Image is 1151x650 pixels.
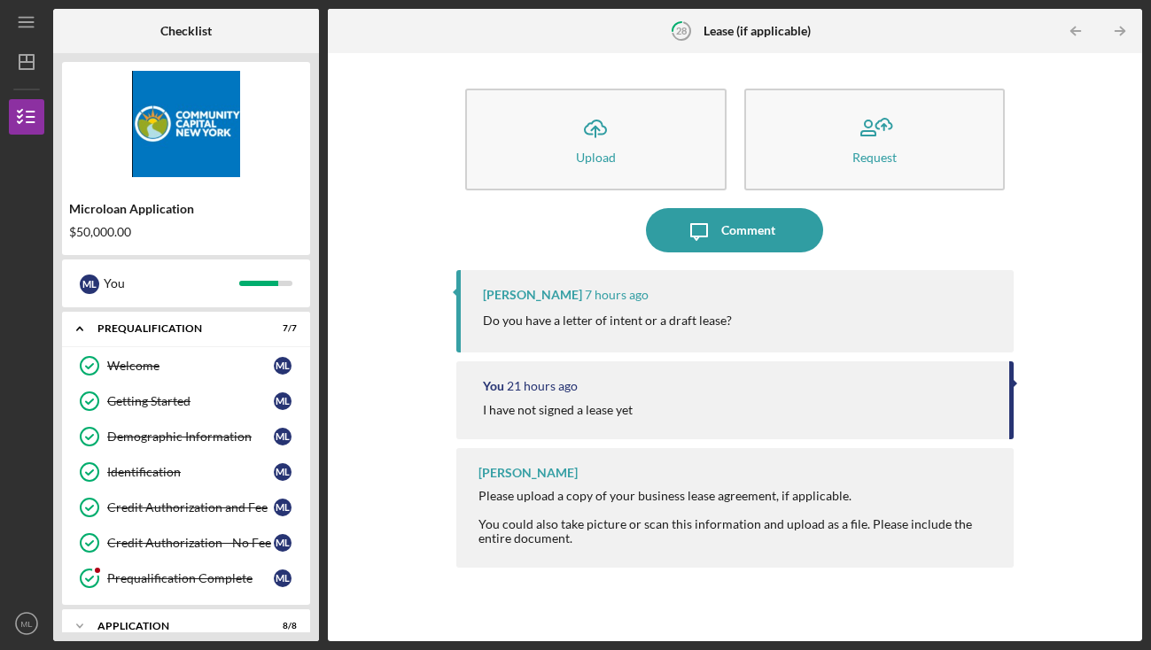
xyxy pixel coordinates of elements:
[274,357,292,375] div: M L
[62,71,310,177] img: Product logo
[107,359,274,373] div: Welcome
[71,348,301,383] a: WelcomeML
[676,25,687,36] tspan: 28
[160,24,212,38] b: Checklist
[107,394,274,408] div: Getting Started
[274,463,292,481] div: M L
[274,569,292,587] div: M L
[107,465,274,479] div: Identification
[97,621,253,631] div: Application
[97,323,253,334] div: Prequalification
[71,419,301,454] a: Demographic InformationML
[107,500,274,515] div: Credit Authorization and Fee
[704,24,811,38] b: Lease (if applicable)
[107,571,274,585] div: Prequalification Complete
[107,536,274,550] div: Credit Authorization - No Fee
[265,621,297,631] div: 8 / 8
[274,499,292,516] div: M L
[71,561,301,596] a: Prequalification CompleteML
[478,489,996,546] div: Please upload a copy of your business lease agreement, if applicable. You could also take picture...
[483,311,732,330] p: Do you have a letter of intent or a draft lease?
[274,392,292,410] div: M L
[265,323,297,334] div: 7 / 7
[71,525,301,561] a: Credit Authorization - No FeeML
[483,403,633,417] div: I have not signed a lease yet
[104,268,239,298] div: You
[69,225,303,239] div: $50,000.00
[107,429,274,444] div: Demographic Information
[507,379,578,393] time: 2025-09-19 01:44
[71,454,301,490] a: IdentificationML
[852,151,897,164] div: Request
[274,428,292,445] div: M L
[744,89,1006,190] button: Request
[465,89,727,190] button: Upload
[20,619,33,629] text: ML
[80,275,99,294] div: M L
[585,288,649,302] time: 2025-09-19 15:27
[274,534,292,552] div: M L
[483,379,504,393] div: You
[71,383,301,419] a: Getting StartedML
[646,208,823,252] button: Comment
[721,208,775,252] div: Comment
[69,202,303,216] div: Microloan Application
[9,606,44,641] button: ML
[483,288,582,302] div: [PERSON_NAME]
[576,151,616,164] div: Upload
[478,466,578,480] div: [PERSON_NAME]
[71,490,301,525] a: Credit Authorization and FeeML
